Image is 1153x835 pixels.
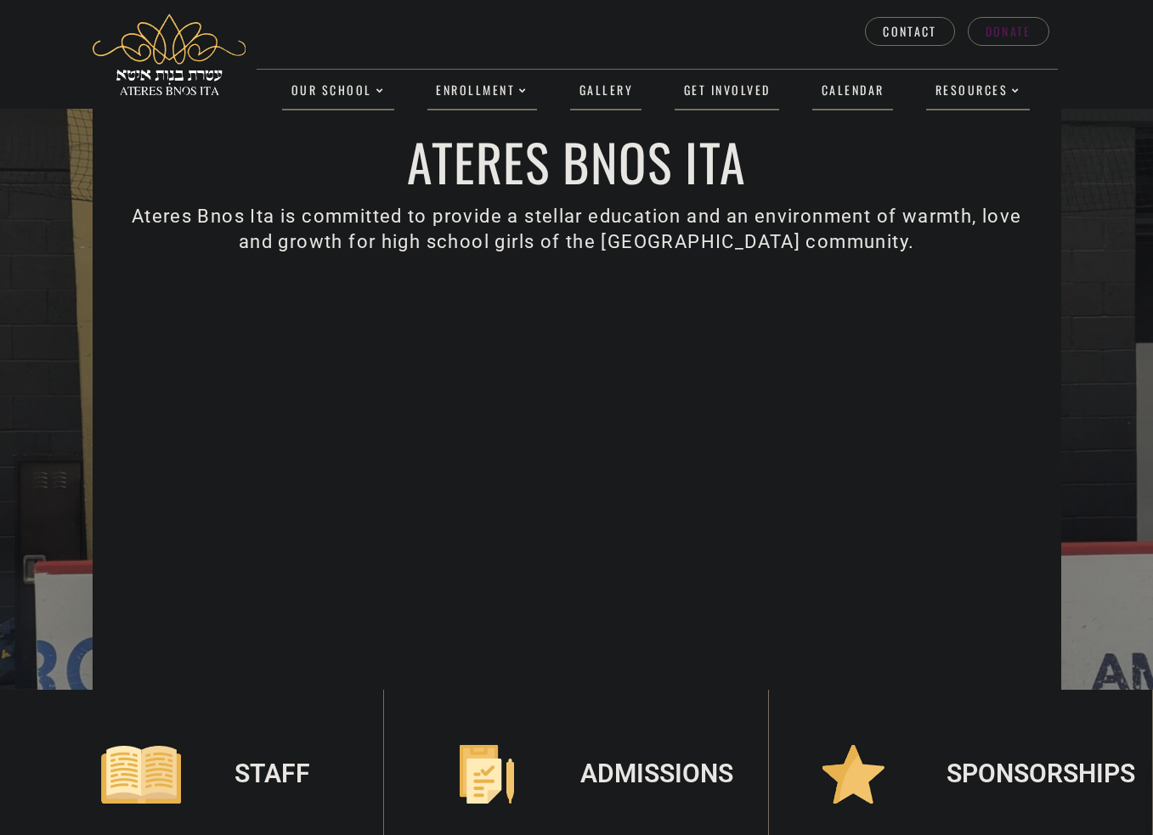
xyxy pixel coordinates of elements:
img: ateres [93,14,246,95]
a: Gallery [570,71,641,110]
a: Admissions [580,759,733,788]
a: Resources [926,71,1030,110]
a: Calendar [812,71,893,110]
h1: Ateres Bnos Ita [120,136,1034,187]
span: Donate [986,24,1031,39]
a: Donate [968,17,1049,46]
a: Sponsorships [947,759,1135,788]
a: Staff [235,759,310,788]
span: Contact [883,24,936,39]
a: Our School [282,71,393,110]
a: Contact [865,17,954,46]
h3: Ateres Bnos Ita is committed to provide a stellar education and an environment of warmth, love an... [120,204,1034,255]
a: Enrollment [427,71,537,110]
a: Get Involved [675,71,779,110]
